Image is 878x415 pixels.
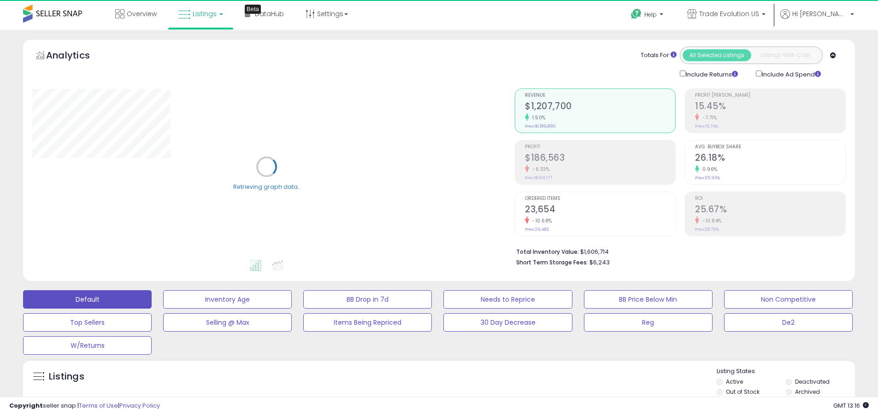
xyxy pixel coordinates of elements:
[516,248,579,256] b: Total Inventory Value:
[699,166,718,173] small: 0.96%
[584,313,713,332] button: Reg
[695,93,845,98] span: Profit [PERSON_NAME]
[233,182,301,191] div: Retrieving graph data..
[193,9,217,18] span: Listings
[529,217,552,224] small: -10.68%
[695,175,720,181] small: Prev: 25.93%
[525,204,675,216] h2: 23,654
[9,401,43,410] strong: Copyright
[724,290,853,309] button: Non Competitive
[9,402,160,410] div: seller snap | |
[683,49,751,61] button: All Selected Listings
[699,114,717,121] small: -7.71%
[49,370,84,383] h5: Listings
[529,114,546,121] small: 1.50%
[163,290,292,309] button: Inventory Age
[695,145,845,150] span: Avg. Buybox Share
[119,401,160,410] a: Privacy Policy
[631,8,642,20] i: Get Help
[751,49,819,61] button: Listings With Cost
[127,9,157,18] span: Overview
[525,196,675,201] span: Ordered Items
[525,101,675,113] h2: $1,207,700
[303,290,432,309] button: BB Drop in 7d
[516,258,588,266] b: Short Term Storage Fees:
[255,9,284,18] span: DataHub
[584,290,713,309] button: BB Price Below Min
[443,313,572,332] button: 30 Day Decrease
[525,93,675,98] span: Revenue
[23,336,152,355] button: W/Returns
[516,245,839,257] li: $1,606,714
[525,227,549,232] small: Prev: 26,483
[525,145,675,150] span: Profit
[699,9,759,18] span: Trade Evolution US
[695,196,845,201] span: ROI
[695,101,845,113] h2: 15.45%
[795,388,820,396] label: Archived
[525,175,552,181] small: Prev: $199,177
[529,166,549,173] small: -6.33%
[641,51,677,60] div: Totals For
[780,9,854,30] a: Hi [PERSON_NAME]
[644,11,657,18] span: Help
[23,290,152,309] button: Default
[695,123,718,129] small: Prev: 16.74%
[443,290,572,309] button: Needs to Reprice
[695,152,845,165] h2: 26.18%
[46,49,108,64] h5: Analytics
[726,388,760,396] label: Out of Stock
[303,313,432,332] button: Items Being Repriced
[724,313,853,332] button: De2
[525,123,556,129] small: Prev: $1,189,890
[749,69,836,79] div: Include Ad Spend
[525,152,675,165] h2: $186,563
[792,9,848,18] span: Hi [PERSON_NAME]
[726,378,743,386] label: Active
[695,227,719,232] small: Prev: 28.79%
[245,5,261,14] div: Tooltip anchor
[79,401,118,410] a: Terms of Use
[699,217,722,224] small: -10.84%
[673,69,749,79] div: Include Returns
[833,401,869,410] span: 2025-10-7 13:16 GMT
[795,378,830,386] label: Deactivated
[695,204,845,216] h2: 25.67%
[23,313,152,332] button: Top Sellers
[589,258,610,267] span: $6,243
[717,367,855,376] p: Listing States:
[624,1,672,30] a: Help
[163,313,292,332] button: Selling @ Max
